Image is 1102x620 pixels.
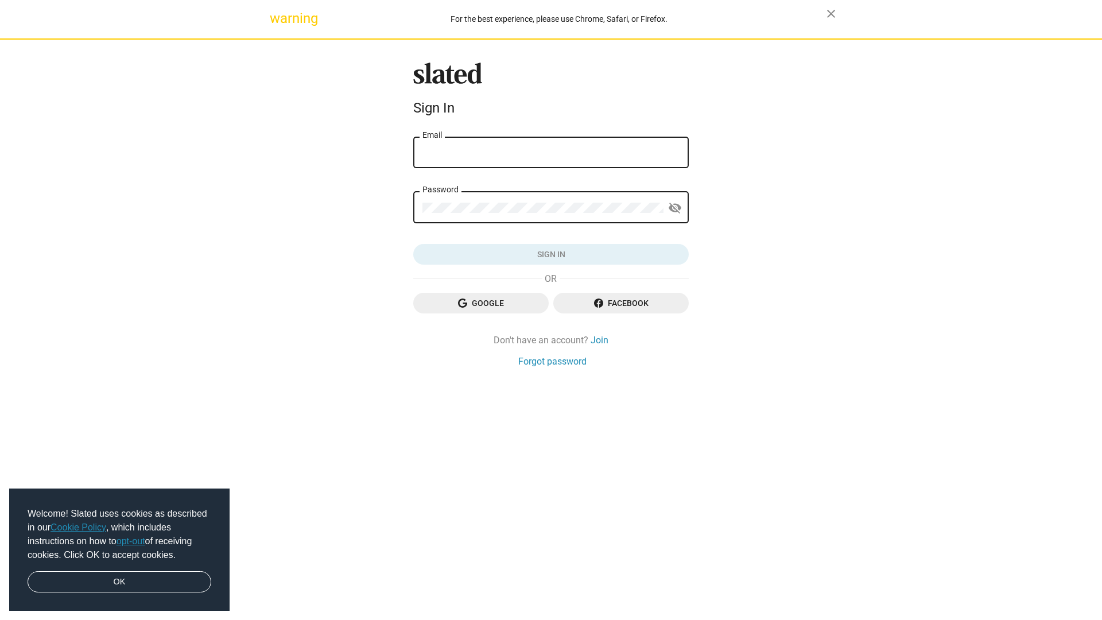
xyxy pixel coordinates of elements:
mat-icon: close [824,7,838,21]
a: Join [591,334,608,346]
button: Facebook [553,293,689,313]
mat-icon: visibility_off [668,199,682,217]
a: dismiss cookie message [28,571,211,593]
a: Cookie Policy [51,522,106,532]
button: Show password [663,197,686,220]
div: For the best experience, please use Chrome, Safari, or Firefox. [292,11,826,27]
span: Facebook [562,293,680,313]
span: Google [422,293,540,313]
div: Sign In [413,100,689,116]
a: Forgot password [518,355,587,367]
button: Google [413,293,549,313]
span: Welcome! Slated uses cookies as described in our , which includes instructions on how to of recei... [28,507,211,562]
div: Don't have an account? [413,334,689,346]
a: opt-out [117,536,145,546]
mat-icon: warning [270,11,284,25]
sl-branding: Sign In [413,63,689,121]
div: cookieconsent [9,489,230,611]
